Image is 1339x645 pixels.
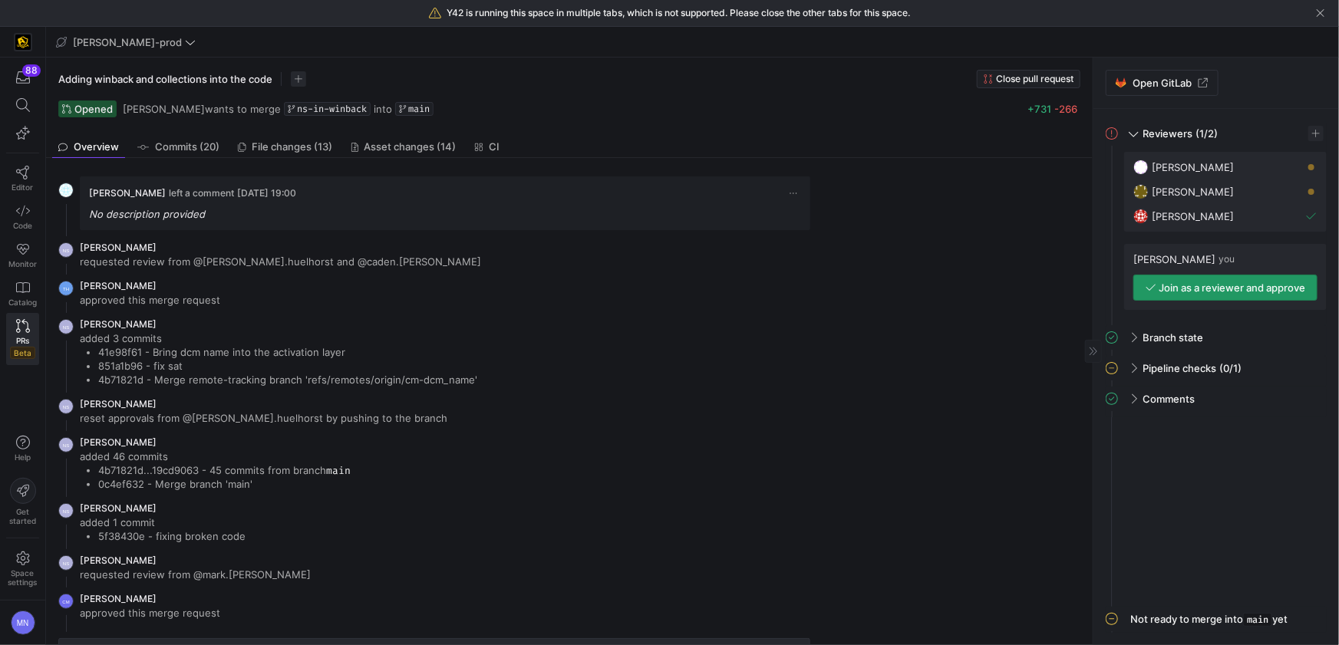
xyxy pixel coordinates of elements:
[98,463,351,477] li: 4b71821d...19cd9063 - 45 commits from branch
[10,347,35,359] span: Beta
[8,568,38,587] span: Space settings
[489,142,500,152] span: CI
[16,336,29,345] span: PRs
[395,102,434,116] a: main
[6,313,39,365] a: PRsBeta
[73,36,182,48] span: [PERSON_NAME]-prod
[6,545,39,594] a: Spacesettings
[6,275,39,313] a: Catalog
[284,102,371,116] a: ns-in-winback
[374,103,392,115] span: into
[252,142,333,152] span: File changes (13)
[1106,325,1327,350] mat-expansion-panel-header: Branch state
[977,70,1080,88] button: Close pull request
[13,221,32,230] span: Code
[6,429,39,469] button: Help
[1133,253,1215,265] span: [PERSON_NAME]
[169,188,234,199] span: left a comment
[1054,103,1077,115] span: -266
[1106,152,1327,325] div: Reviewers(1/2)
[58,281,74,296] div: TH
[80,318,157,330] span: [PERSON_NAME]
[1106,356,1327,380] mat-expansion-panel-header: Pipeline checks(0/1)
[1106,70,1219,96] a: Open GitLab
[1106,121,1327,146] mat-expansion-panel-header: Reviewers(1/2)
[58,73,272,85] span: Adding winback and collections into the code
[58,242,74,258] div: NS
[80,502,157,514] span: [PERSON_NAME]
[6,472,39,531] button: Getstarted
[1143,393,1195,405] span: Comments
[98,359,477,373] li: 851a1b96 - fix sat
[1133,77,1192,89] span: Open GitLab
[22,64,41,77] div: 88
[447,8,911,18] span: Y42 is running this space in multiple tabs, which is not supported. Please close the other tabs f...
[74,142,119,152] span: Overview
[1133,184,1149,199] img: https://secure.gravatar.com/avatar/332e4ab4f8f73db06c2cf0bfcf19914be04f614aded7b53ca0c4fd3e75c0e2...
[1152,186,1234,198] span: [PERSON_NAME]
[80,436,157,448] span: [PERSON_NAME]
[297,104,367,114] span: ns-in-winback
[80,606,220,620] p: approved this merge request
[80,593,157,604] span: [PERSON_NAME]
[6,64,39,91] button: 88
[6,160,39,198] a: Editor
[98,373,477,387] li: 4b71821d - Merge remote-tracking branch 'refs/remotes/origin/cm-dcm_name'
[1133,209,1149,224] img: https://secure.gravatar.com/avatar/06bbdcc80648188038f39f089a7f59ad47d850d77952c7f0d8c4f0bc45aa9b...
[58,555,74,571] div: NS
[89,187,166,199] span: [PERSON_NAME]
[1133,275,1318,301] button: Join as a reviewer and approve
[80,293,220,307] p: approved this merge request
[80,411,447,425] p: reset approvals from @[PERSON_NAME].huelhorst by pushing to the branch
[98,345,477,359] li: 41e98f61 - Bring dcm name into the activation layer
[80,568,311,581] p: requested review from @mark.[PERSON_NAME]
[1196,127,1218,140] span: (1/2)
[8,259,37,268] span: Monitor
[1159,281,1306,294] span: Join as a reviewer and approve
[89,208,205,220] em: No description provided
[58,319,74,334] div: NS
[1219,362,1242,374] span: (0/1)
[80,280,157,291] span: [PERSON_NAME]
[1027,103,1051,115] span: +731
[9,507,36,525] span: Get started
[326,464,351,477] code: main
[52,32,200,52] button: [PERSON_NAME]-prod
[155,142,219,152] span: Commits (20)
[1243,613,1272,627] span: main
[98,529,246,543] li: 5f38430e - fixing broken code
[80,242,157,253] span: [PERSON_NAME]
[8,298,37,307] span: Catalog
[123,103,281,115] span: wants to merge
[58,183,74,198] img: https://secure.gravatar.com/avatar/93624b85cfb6a0d6831f1d6e8dbf2768734b96aa2308d2c902a4aae71f619b...
[1133,160,1149,175] img: https://secure.gravatar.com/avatar/6b4265c8d3a00b0abe75aebaeeb22b389583612fcc94042bc97c5c48c00bba...
[80,515,246,529] p: added 1 commit
[1106,387,1327,411] mat-expansion-panel-header: Comments
[80,449,351,463] p: added 46 commits
[13,452,32,462] span: Help
[123,103,205,115] span: [PERSON_NAME]
[408,104,430,114] span: main
[98,477,351,491] li: 0c4ef632 - Merge branch 'main'
[237,187,296,199] span: [DATE] 19:00
[6,236,39,275] a: Monitor
[11,610,35,635] div: MN
[1130,613,1288,627] div: Not ready to merge into yet
[1152,161,1234,173] span: [PERSON_NAME]
[80,255,481,268] p: requested review from @[PERSON_NAME].huelhorst and @caden.[PERSON_NAME]
[364,142,457,152] span: Asset changes (14)
[1143,362,1216,374] span: Pipeline checks
[6,29,39,55] a: https://storage.googleapis.com/y42-prod-data-exchange/images/uAsz27BndGEK0hZWDFeOjoxA7jCwgK9jE472...
[6,607,39,639] button: MN
[996,74,1074,84] span: Close pull request
[1219,254,1235,265] span: you
[58,503,74,518] div: NS
[1106,607,1327,633] mat-expansion-panel-header: Not ready to merge intomainyet
[6,198,39,236] a: Code
[1143,127,1192,140] span: Reviewers
[58,594,74,609] div: CM
[80,555,157,566] span: [PERSON_NAME]
[1152,210,1234,222] span: [PERSON_NAME]
[74,103,113,115] span: Opened
[80,398,157,410] span: [PERSON_NAME]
